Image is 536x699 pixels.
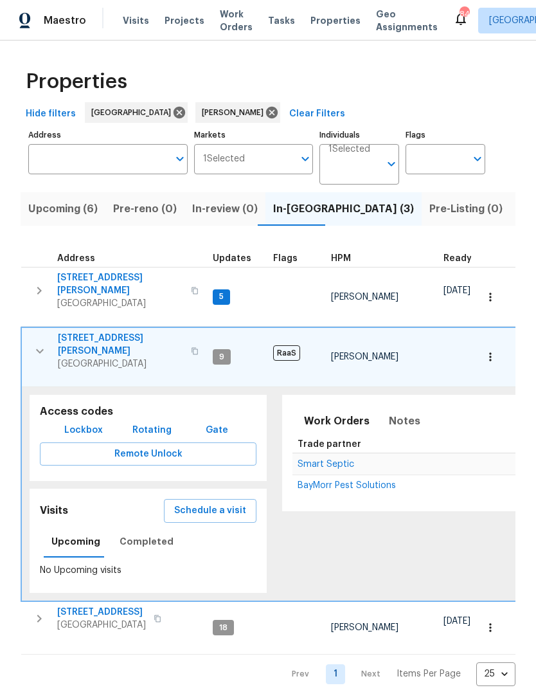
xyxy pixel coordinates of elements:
span: Notes [389,412,420,430]
button: Open [171,150,189,168]
button: Remote Unlock [40,442,256,466]
button: Gate [196,419,237,442]
span: Maestro [44,14,86,27]
button: Lockbox [59,419,108,442]
span: [DATE] [443,286,470,295]
span: Geo Assignments [376,8,438,33]
span: Properties [26,75,127,88]
span: Pre-Listing (0) [429,200,503,218]
span: BayMorr Pest Solutions [298,481,396,490]
span: [PERSON_NAME] [331,293,398,302]
div: [PERSON_NAME] [195,102,280,123]
span: In-review (0) [192,200,258,218]
label: Individuals [319,131,399,139]
span: Address [57,254,95,263]
span: Work Orders [304,412,370,430]
a: Smart Septic [298,460,354,468]
div: [GEOGRAPHIC_DATA] [85,102,188,123]
span: In-[GEOGRAPHIC_DATA] (3) [273,200,414,218]
span: HPM [331,254,351,263]
span: Updates [213,254,251,263]
span: Properties [310,14,361,27]
button: Schedule a visit [164,499,256,523]
span: Flags [273,254,298,263]
button: Open [469,150,487,168]
span: [GEOGRAPHIC_DATA] [57,619,146,631]
a: BayMorr Pest Solutions [298,482,396,489]
span: Upcoming [51,534,100,550]
span: Tasks [268,16,295,25]
button: Hide filters [21,102,81,126]
span: Smart Septic [298,460,354,469]
span: Ready [443,254,472,263]
span: [STREET_ADDRESS][PERSON_NAME] [58,332,183,358]
a: Goto page 1 [326,664,345,684]
span: Rotating [132,422,172,439]
span: 9 [214,352,229,363]
button: Clear Filters [284,102,350,126]
span: Projects [165,14,204,27]
span: RaaS [273,345,300,361]
span: [STREET_ADDRESS] [57,606,146,619]
span: 5 [214,291,229,302]
span: Lockbox [64,422,103,439]
span: Visits [123,14,149,27]
span: Pre-reno (0) [113,200,177,218]
button: Open [382,155,400,173]
p: No Upcoming visits [40,564,256,577]
span: Upcoming (6) [28,200,98,218]
button: Rotating [127,419,177,442]
span: [PERSON_NAME] [331,352,398,361]
div: 25 [476,657,515,691]
span: [GEOGRAPHIC_DATA] [57,297,183,310]
span: [PERSON_NAME] [331,623,398,632]
span: Completed [120,534,174,550]
span: 1 Selected [203,154,245,165]
span: 1 Selected [328,144,370,155]
label: Address [28,131,188,139]
span: 18 [214,622,233,633]
span: Trade partner [298,440,361,449]
span: Gate [201,422,232,439]
span: [STREET_ADDRESS][PERSON_NAME] [57,271,183,297]
nav: Pagination Navigation [280,662,515,686]
div: Earliest renovation start date (first business day after COE or Checkout) [443,254,483,263]
label: Markets [194,131,314,139]
span: [GEOGRAPHIC_DATA] [58,358,183,370]
span: Work Orders [220,8,253,33]
span: Clear Filters [289,106,345,122]
span: [GEOGRAPHIC_DATA] [91,106,176,119]
p: Items Per Page [397,667,461,680]
label: Flags [406,131,485,139]
span: [DATE] [443,617,470,626]
span: Hide filters [26,106,76,122]
h5: Visits [40,504,68,518]
span: [PERSON_NAME] [202,106,269,119]
button: Open [296,150,314,168]
div: 84 [460,8,469,21]
span: Schedule a visit [174,503,246,519]
h5: Access codes [40,405,256,419]
span: Remote Unlock [50,446,246,462]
